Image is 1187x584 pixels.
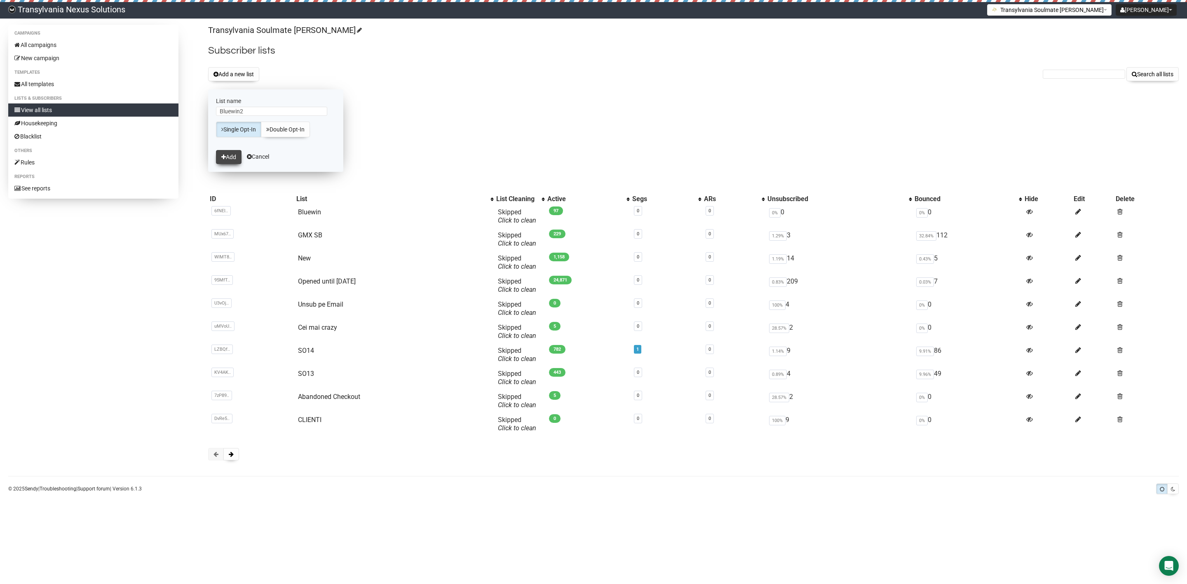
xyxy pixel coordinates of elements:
[211,229,234,239] span: MUx67..
[913,320,1023,343] td: 0
[916,254,934,264] span: 0.43%
[211,368,234,377] span: KV4AK..
[247,153,269,160] a: Cancel
[916,370,934,379] span: 9.96%
[211,298,232,308] span: U3vOj..
[298,277,356,285] a: Opened until [DATE]
[769,370,787,379] span: 0.89%
[498,208,536,224] span: Skipped
[708,277,711,283] a: 0
[8,38,178,52] a: All campaigns
[769,393,789,402] span: 28.57%
[766,413,913,436] td: 9
[211,391,232,400] span: 7zP89..
[769,254,787,264] span: 1.19%
[216,150,242,164] button: Add
[766,389,913,413] td: 2
[498,378,536,386] a: Click to clean
[8,52,178,65] a: New campaign
[637,324,639,329] a: 0
[298,231,322,239] a: GMX SB
[298,416,321,424] a: CLIENTI
[915,195,1015,203] div: Bounced
[216,122,261,137] a: Single Opt-In
[913,193,1023,205] th: Bounced: No sort applied, activate to apply an ascending sort
[40,486,76,492] a: Troubleshooting
[1116,195,1177,203] div: Delete
[295,193,495,205] th: List: No sort applied, activate to apply an ascending sort
[298,208,321,216] a: Bluewin
[637,370,639,375] a: 0
[498,254,536,270] span: Skipped
[1074,195,1112,203] div: Edit
[637,254,639,260] a: 0
[498,355,536,363] a: Click to clean
[498,300,536,317] span: Skipped
[549,253,569,261] span: 1,158
[766,251,913,274] td: 14
[767,195,905,203] div: Unsubscribed
[1023,193,1072,205] th: Hide: No sort applied, sorting is disabled
[8,484,142,493] p: © 2025 | | | Version 6.1.3
[549,368,565,377] span: 443
[498,263,536,270] a: Click to clean
[296,195,486,203] div: List
[708,254,711,260] a: 0
[8,94,178,103] li: Lists & subscribers
[637,277,639,283] a: 0
[916,208,928,218] span: 0%
[913,389,1023,413] td: 0
[766,205,913,228] td: 0
[708,231,711,237] a: 0
[495,193,546,205] th: List Cleaning: No sort applied, activate to apply an ascending sort
[8,172,178,182] li: Reports
[916,300,928,310] span: 0%
[210,195,293,203] div: ID
[25,486,38,492] a: Sendy
[216,107,327,116] input: The name of your new list
[549,206,563,215] span: 97
[549,230,565,238] span: 229
[498,347,536,363] span: Skipped
[211,252,235,262] span: WlMT8..
[916,393,928,402] span: 0%
[708,370,711,375] a: 0
[769,324,789,333] span: 28.57%
[913,274,1023,297] td: 7
[766,366,913,389] td: 4
[208,193,294,205] th: ID: No sort applied, sorting is disabled
[987,4,1112,16] button: Transylvania Soulmate [PERSON_NAME]
[1126,67,1179,81] button: Search all lists
[916,416,928,425] span: 0%
[766,343,913,366] td: 9
[498,370,536,386] span: Skipped
[498,309,536,317] a: Click to clean
[769,277,787,287] span: 0.83%
[704,195,758,203] div: ARs
[766,297,913,320] td: 4
[766,320,913,343] td: 2
[916,347,934,356] span: 9.91%
[547,195,622,203] div: Active
[211,414,232,423] span: DvRe5..
[496,195,537,203] div: List Cleaning
[636,347,639,352] a: 1
[913,228,1023,251] td: 112
[913,366,1023,389] td: 49
[637,393,639,398] a: 0
[546,193,631,205] th: Active: No sort applied, activate to apply an ascending sort
[1116,4,1177,16] button: [PERSON_NAME]
[498,216,536,224] a: Click to clean
[1025,195,1070,203] div: Hide
[211,345,233,354] span: LZBQf..
[298,370,314,378] a: SO13
[549,414,561,423] span: 0
[211,206,231,216] span: 6fNEI..
[498,401,536,409] a: Click to clean
[208,67,259,81] button: Add a new list
[8,103,178,117] a: View all lists
[766,228,913,251] td: 3
[8,117,178,130] a: Housekeeping
[708,416,711,421] a: 0
[498,324,536,340] span: Skipped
